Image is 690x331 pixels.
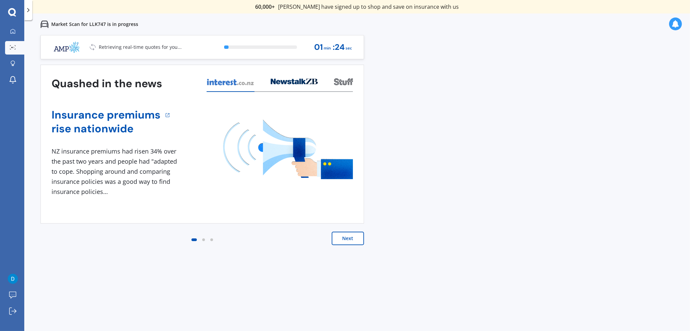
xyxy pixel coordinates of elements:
[314,43,323,52] span: 01
[52,77,162,91] h3: Quashed in the news
[52,108,160,122] a: Insurance premiums
[40,20,49,28] img: car.f15378c7a67c060ca3f3.svg
[52,146,180,197] div: NZ insurance premiums had risen 34% over the past two years and people had "adapted to cope. Shop...
[52,122,160,136] a: rise nationwide
[324,44,331,53] span: min
[99,44,182,51] p: Retrieving real-time quotes for you...
[346,44,352,53] span: sec
[8,274,18,284] img: ACg8ocIKwhC5UrFBp_bxy2zXQBnciMGElx3c_ArTo8vWvRXRFs8sqA=s96-c
[332,232,364,245] button: Next
[333,43,345,52] span: : 24
[223,120,353,179] img: media image
[51,21,138,28] p: Market Scan for LLK747 is in progress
